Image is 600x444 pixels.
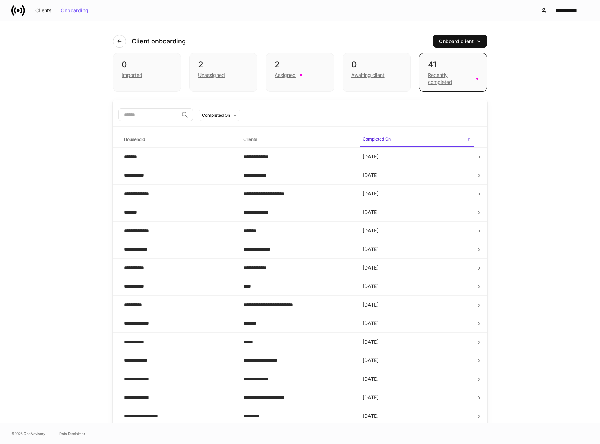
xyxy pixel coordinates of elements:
[351,72,385,79] div: Awaiting client
[113,53,181,92] div: 0Imported
[357,166,476,185] td: [DATE]
[351,59,402,70] div: 0
[56,5,93,16] button: Onboarding
[357,185,476,203] td: [DATE]
[357,296,476,314] td: [DATE]
[419,53,487,92] div: 41Recently completed
[428,59,478,70] div: 41
[357,203,476,222] td: [DATE]
[132,37,186,45] h4: Client onboarding
[343,53,411,92] div: 0Awaiting client
[357,259,476,277] td: [DATE]
[121,133,235,147] span: Household
[357,351,476,370] td: [DATE]
[243,136,257,143] h6: Clients
[61,8,88,13] div: Onboarding
[241,133,354,147] span: Clients
[357,314,476,333] td: [DATE]
[59,431,85,436] a: Data Disclaimer
[189,53,257,92] div: 2Unassigned
[357,148,476,166] td: [DATE]
[357,370,476,388] td: [DATE]
[199,110,240,121] button: Completed On
[202,112,230,119] div: Completed On
[122,72,142,79] div: Imported
[439,39,481,44] div: Onboard client
[124,136,145,143] h6: Household
[428,72,472,86] div: Recently completed
[357,333,476,351] td: [DATE]
[198,72,225,79] div: Unassigned
[357,240,476,259] td: [DATE]
[266,53,334,92] div: 2Assigned
[360,132,474,147] span: Completed On
[363,136,391,142] h6: Completed On
[275,59,325,70] div: 2
[11,431,45,436] span: © 2025 OneAdvisory
[357,277,476,296] td: [DATE]
[357,407,476,425] td: [DATE]
[275,72,296,79] div: Assigned
[35,8,52,13] div: Clients
[198,59,249,70] div: 2
[31,5,56,16] button: Clients
[433,35,487,48] button: Onboard client
[357,222,476,240] td: [DATE]
[122,59,172,70] div: 0
[357,388,476,407] td: [DATE]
